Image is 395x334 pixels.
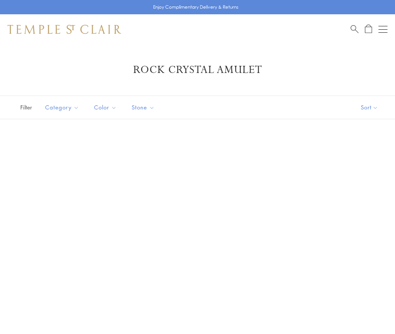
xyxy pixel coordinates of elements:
[378,25,387,34] button: Open navigation
[351,24,359,34] a: Search
[126,99,160,116] button: Stone
[39,99,85,116] button: Category
[153,3,239,11] p: Enjoy Complimentary Delivery & Returns
[90,103,122,112] span: Color
[8,25,121,34] img: Temple St. Clair
[365,24,372,34] a: Open Shopping Bag
[19,63,376,77] h1: Rock Crystal Amulet
[344,96,395,119] button: Show sort by
[128,103,160,112] span: Stone
[41,103,85,112] span: Category
[88,99,122,116] button: Color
